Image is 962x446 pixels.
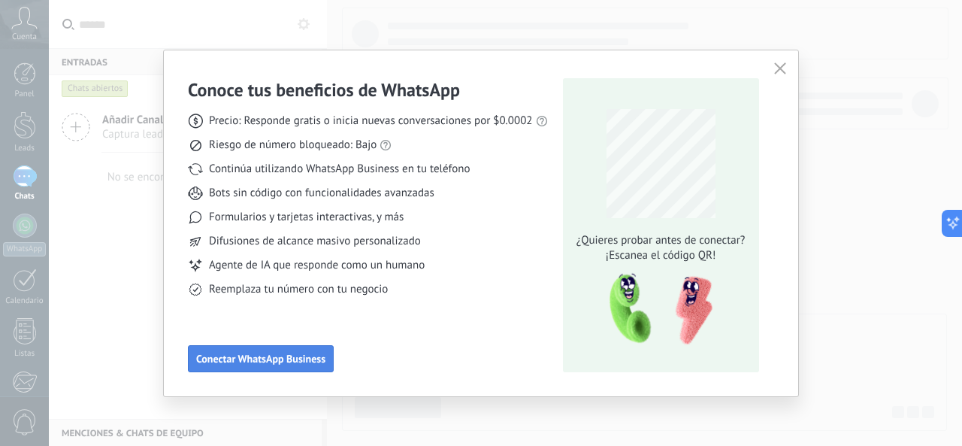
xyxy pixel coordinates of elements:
span: ¡Escanea el código QR! [572,248,749,263]
span: Conectar WhatsApp Business [196,353,325,364]
button: Conectar WhatsApp Business [188,345,334,372]
span: ¿Quieres probar antes de conectar? [572,233,749,248]
h3: Conoce tus beneficios de WhatsApp [188,78,460,102]
span: Precio: Responde gratis o inicia nuevas conversaciones por $0.0002 [209,114,533,129]
span: Riesgo de número bloqueado: Bajo [209,138,377,153]
span: Bots sin código con funcionalidades avanzadas [209,186,434,201]
span: Difusiones de alcance masivo personalizado [209,234,421,249]
span: Formularios y tarjetas interactivas, y más [209,210,404,225]
span: Continúa utilizando WhatsApp Business en tu teléfono [209,162,470,177]
span: Reemplaza tu número con tu negocio [209,282,388,297]
span: Agente de IA que responde como un humano [209,258,425,273]
img: qr-pic-1x.png [597,269,715,350]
